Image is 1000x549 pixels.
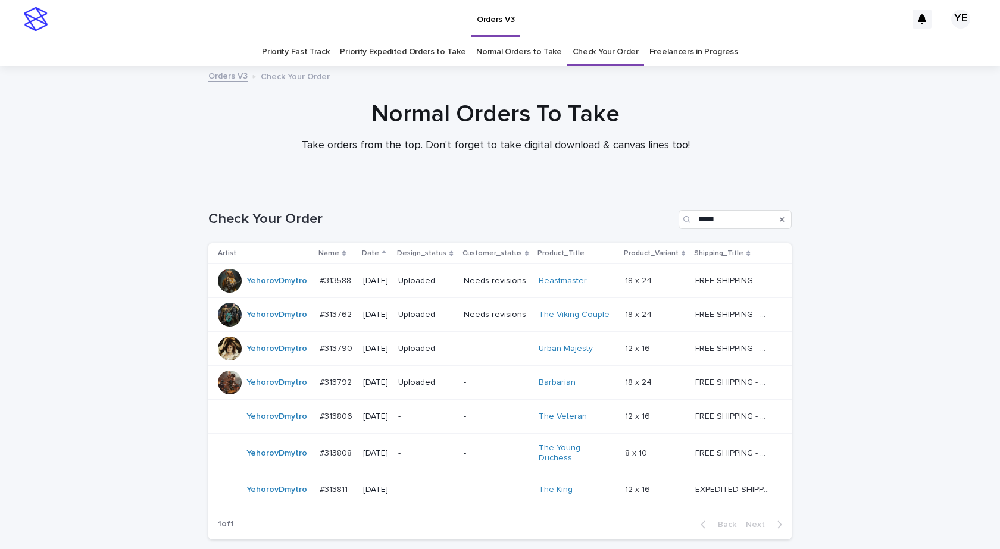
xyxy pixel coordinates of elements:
[258,139,734,152] p: Take orders from the top. Don't forget to take digital download & canvas lines too!
[624,247,679,260] p: Product_Variant
[951,10,970,29] div: YE
[363,485,389,495] p: [DATE]
[625,446,649,459] p: 8 x 10
[320,274,354,286] p: #313588
[695,341,772,354] p: FREE SHIPPING - preview in 1-2 business days, after your approval delivery will take 5-10 b.d.
[464,310,530,320] p: Needs revisions
[539,310,610,320] a: The Viking Couple
[625,482,652,495] p: 12 x 16
[320,409,355,422] p: #313806
[537,247,585,260] p: Product_Title
[246,378,307,388] a: YehorovDmytro
[363,448,389,459] p: [DATE]
[398,276,454,286] p: Uploaded
[398,378,454,388] p: Uploaded
[320,482,350,495] p: #313811
[464,378,530,388] p: -
[398,412,454,422] p: -
[320,375,354,388] p: #313792
[464,276,530,286] p: Needs revisions
[398,310,454,320] p: Uploaded
[539,276,587,286] a: Beastmaster
[208,264,792,298] tr: YehorovDmytro #313588#313588 [DATE]UploadedNeeds revisionsBeastmaster 18 x 2418 x 24 FREE SHIPPIN...
[246,412,307,422] a: YehorovDmytro
[397,247,446,260] p: Design_status
[464,485,530,495] p: -
[398,448,454,459] p: -
[208,510,243,539] p: 1 of 1
[208,400,792,434] tr: YehorovDmytro #313806#313806 [DATE]--The Veteran 12 x 1612 x 16 FREE SHIPPING - preview in 1-2 bu...
[261,69,330,82] p: Check Your Order
[398,344,454,354] p: Uploaded
[208,298,792,332] tr: YehorovDmytro #313762#313762 [DATE]UploadedNeeds revisionsThe Viking Couple 18 x 2418 x 24 FREE S...
[695,446,772,459] p: FREE SHIPPING - preview in 1-2 business days, after your approval delivery will take 5-10 b.d.
[204,100,787,128] h1: Normal Orders To Take
[695,409,772,422] p: FREE SHIPPING - preview in 1-2 business days, after your approval delivery will take 5-10 b.d.
[246,276,307,286] a: YehorovDmytro
[691,519,741,530] button: Back
[625,308,654,320] p: 18 x 24
[340,38,465,66] a: Priority Expedited Orders to Take
[711,520,736,529] span: Back
[625,409,652,422] p: 12 x 16
[208,68,248,82] a: Orders V3
[539,485,573,495] a: The King
[539,443,613,463] a: The Young Duchess
[362,247,379,260] p: Date
[625,341,652,354] p: 12 x 16
[208,332,792,366] tr: YehorovDmytro #313790#313790 [DATE]Uploaded-Urban Majesty 12 x 1612 x 16 FREE SHIPPING - preview ...
[262,38,329,66] a: Priority Fast Track
[464,448,530,459] p: -
[246,485,307,495] a: YehorovDmytro
[464,344,530,354] p: -
[246,344,307,354] a: YehorovDmytro
[363,344,389,354] p: [DATE]
[679,210,792,229] input: Search
[695,375,772,388] p: FREE SHIPPING - preview in 1-2 business days, after your approval delivery will take 5-10 b.d.
[649,38,738,66] a: Freelancers in Progress
[398,485,454,495] p: -
[208,211,674,228] h1: Check Your Order
[625,375,654,388] p: 18 x 24
[208,434,792,473] tr: YehorovDmytro #313808#313808 [DATE]--The Young Duchess 8 x 108 x 10 FREE SHIPPING - preview in 1-...
[464,412,530,422] p: -
[539,412,587,422] a: The Veteran
[462,247,522,260] p: Customer_status
[476,38,562,66] a: Normal Orders to Take
[320,446,354,459] p: #313808
[741,519,792,530] button: Next
[320,308,354,320] p: #313762
[695,308,772,320] p: FREE SHIPPING - preview in 1-2 business days, after your approval delivery will take 5-10 b.d.
[208,366,792,400] tr: YehorovDmytro #313792#313792 [DATE]Uploaded-Barbarian 18 x 2418 x 24 FREE SHIPPING - preview in 1...
[208,473,792,507] tr: YehorovDmytro #313811#313811 [DATE]--The King 12 x 1612 x 16 EXPEDITED SHIPPING - preview in 1 bu...
[318,247,339,260] p: Name
[320,341,355,354] p: #313790
[539,378,576,388] a: Barbarian
[246,310,307,320] a: YehorovDmytro
[24,7,48,31] img: stacker-logo-s-only.png
[363,310,389,320] p: [DATE]
[363,276,389,286] p: [DATE]
[694,247,743,260] p: Shipping_Title
[363,412,389,422] p: [DATE]
[363,378,389,388] p: [DATE]
[746,520,772,529] span: Next
[218,247,236,260] p: Artist
[539,344,593,354] a: Urban Majesty
[246,448,307,459] a: YehorovDmytro
[573,38,639,66] a: Check Your Order
[695,274,772,286] p: FREE SHIPPING - preview in 1-2 business days, after your approval delivery will take 5-10 b.d.
[625,274,654,286] p: 18 x 24
[695,482,772,495] p: EXPEDITED SHIPPING - preview in 1 business day; delivery up to 5 business days after your approval.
